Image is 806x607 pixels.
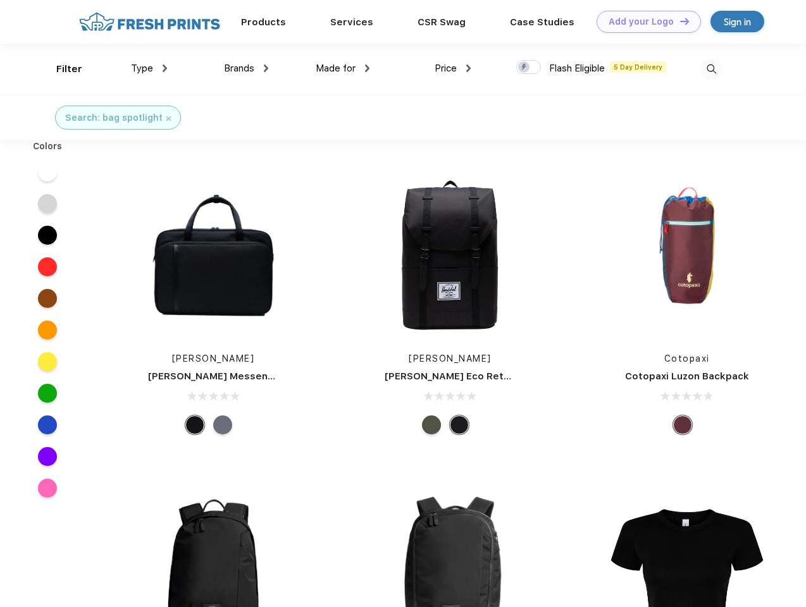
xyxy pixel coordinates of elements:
div: Add your Logo [609,16,674,27]
a: [PERSON_NAME] [409,353,492,364]
img: dropdown.png [264,64,268,72]
img: dropdown.png [466,64,471,72]
div: Black [185,415,204,434]
a: [PERSON_NAME] Eco Retreat 15" Computer Backpack [385,371,643,382]
a: Cotopaxi [664,353,710,364]
img: dropdown.png [365,64,369,72]
img: filter_cancel.svg [166,116,171,121]
div: Surprise [673,415,692,434]
span: Type [131,63,153,74]
a: [PERSON_NAME] Messenger [148,371,285,382]
img: func=resize&h=266 [603,171,771,340]
span: Brands [224,63,254,74]
img: func=resize&h=266 [366,171,534,340]
a: Products [241,16,286,28]
div: Raven Crosshatch [213,415,232,434]
span: 5 Day Delivery [610,61,666,73]
div: Black [450,415,469,434]
div: Colors [23,140,72,153]
img: desktop_search.svg [701,59,722,80]
a: [PERSON_NAME] [172,353,255,364]
img: func=resize&h=266 [129,171,297,340]
span: Price [435,63,457,74]
a: Sign in [710,11,764,32]
img: DT [680,18,689,25]
div: Forest [422,415,441,434]
span: Made for [316,63,356,74]
div: Filter [56,62,82,77]
img: fo%20logo%202.webp [75,11,224,33]
div: Search: bag spotlight [65,111,163,125]
img: dropdown.png [163,64,167,72]
div: Sign in [724,15,751,29]
a: Cotopaxi Luzon Backpack [625,371,749,382]
span: Flash Eligible [549,63,605,74]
